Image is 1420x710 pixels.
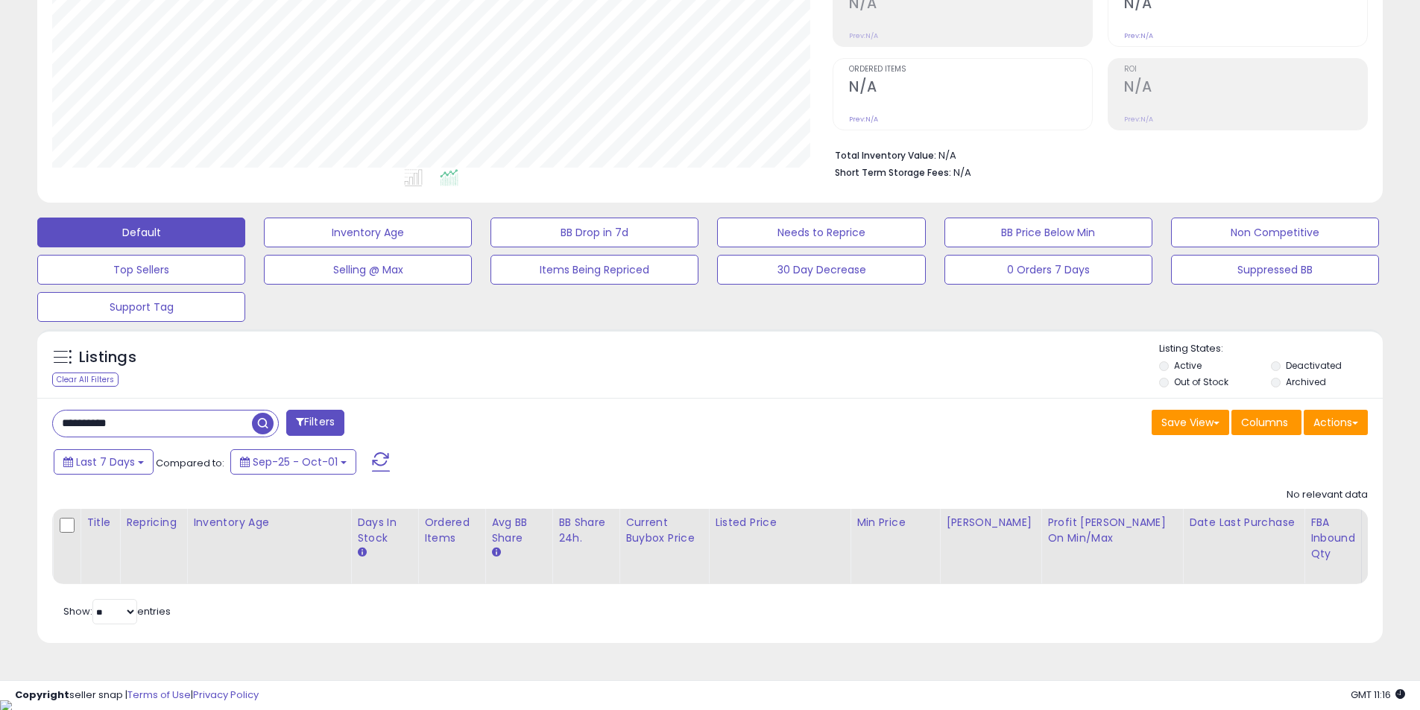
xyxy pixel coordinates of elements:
button: 30 Day Decrease [717,255,925,285]
div: Current Buybox Price [625,515,702,546]
small: Days In Stock. [357,546,366,560]
div: [PERSON_NAME] [946,515,1035,530]
button: Filters [286,410,344,436]
button: Items Being Repriced [490,255,698,285]
small: Prev: N/A [849,115,878,124]
div: Date Last Purchase [1189,515,1298,530]
small: Prev: N/A [849,31,878,40]
button: Inventory Age [264,218,472,247]
div: Avg BB Share [491,515,546,546]
button: 0 Orders 7 Days [944,255,1152,285]
span: Compared to: [156,456,224,470]
button: Suppressed BB [1171,255,1379,285]
strong: Copyright [15,688,69,702]
small: Avg BB Share. [491,546,500,560]
button: Top Sellers [37,255,245,285]
p: Listing States: [1159,342,1383,356]
div: FBA inbound Qty [1310,515,1355,562]
span: Columns [1241,415,1288,430]
a: Terms of Use [127,688,191,702]
button: Columns [1231,410,1301,435]
div: Days In Stock [357,515,411,546]
span: Show: entries [63,604,171,618]
div: Profit [PERSON_NAME] on Min/Max [1047,515,1176,546]
button: Default [37,218,245,247]
span: Sep-25 - Oct-01 [253,454,338,469]
label: Deactivated [1286,359,1342,372]
h5: Listings [79,347,136,368]
div: Clear All Filters [52,373,119,387]
button: Last 7 Days [54,449,154,475]
span: 2025-10-9 11:16 GMT [1351,688,1405,702]
label: Archived [1286,375,1326,388]
h2: N/A [1124,78,1367,98]
button: Actions [1304,410,1368,435]
a: Privacy Policy [193,688,259,702]
th: The percentage added to the cost of goods (COGS) that forms the calculator for Min & Max prices. [1041,509,1183,584]
div: Listed Price [715,515,844,530]
div: seller snap | | [15,688,259,703]
div: Ordered Items [424,515,479,546]
button: Selling @ Max [264,255,472,285]
button: BB Price Below Min [944,218,1152,247]
label: Active [1174,359,1202,372]
li: N/A [835,145,1357,163]
div: Inventory Age [193,515,344,530]
button: BB Drop in 7d [490,218,698,247]
h2: N/A [849,78,1092,98]
span: Ordered Items [849,66,1092,74]
div: No relevant data [1287,488,1368,502]
button: Save View [1152,410,1229,435]
span: Last 7 Days [76,454,135,469]
div: BB Share 24h. [558,515,613,546]
button: Sep-25 - Oct-01 [230,449,356,475]
div: Title [86,515,113,530]
button: Support Tag [37,292,245,322]
small: Prev: N/A [1124,31,1153,40]
div: Min Price [856,515,933,530]
label: Out of Stock [1174,375,1228,388]
button: Non Competitive [1171,218,1379,247]
div: Repricing [126,515,180,530]
span: N/A [953,165,971,180]
th: CSV column name: cust_attr_4_Date Last Purchase [1183,509,1304,584]
button: Needs to Reprice [717,218,925,247]
span: ROI [1124,66,1367,74]
b: Total Inventory Value: [835,149,936,162]
small: Prev: N/A [1124,115,1153,124]
b: Short Term Storage Fees: [835,166,951,179]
